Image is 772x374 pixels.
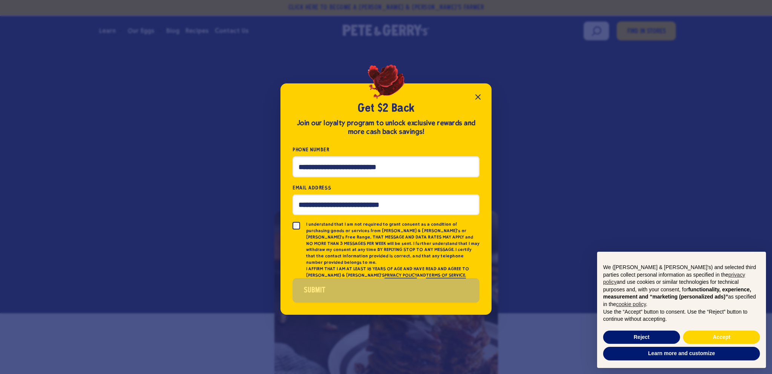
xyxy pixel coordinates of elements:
p: I understand that I am not required to grant consent as a condition of purchasing goods or servic... [306,221,479,266]
button: Submit [293,278,479,303]
div: Notice [591,246,772,374]
input: I understand that I am not required to grant consent as a condition of purchasing goods or servic... [293,222,300,229]
p: We ([PERSON_NAME] & [PERSON_NAME]'s) and selected third parties collect personal information as s... [603,264,760,308]
div: Join our loyalty program to unlock exclusive rewards and more cash back savings! [293,119,479,136]
button: Learn more and customize [603,347,760,360]
h2: Get $2 Back [293,102,479,116]
label: Phone Number [293,145,479,154]
a: cookie policy [616,301,646,307]
p: I AFFIRM THAT I AM AT LEAST 18 YEARS OF AGE AND HAVE READ AND AGREE TO [PERSON_NAME] & [PERSON_NA... [306,266,479,279]
a: PRIVACY POLICY [384,272,417,279]
label: Email Address [293,183,479,192]
button: Reject [603,331,680,344]
p: Use the “Accept” button to consent. Use the “Reject” button to continue without accepting. [603,308,760,323]
button: Accept [683,331,760,344]
a: TERMS OF SERVICE. [426,272,466,279]
button: Close popup [470,89,486,105]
